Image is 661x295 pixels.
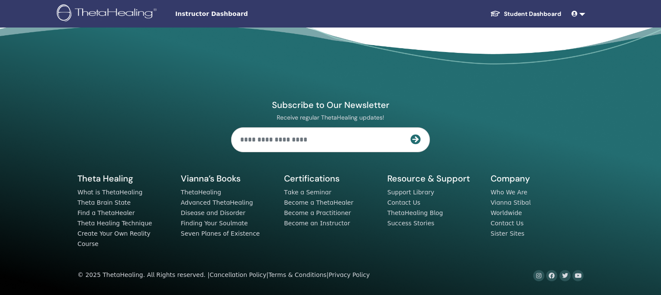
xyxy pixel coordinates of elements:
a: Theta Healing Technique [77,220,152,227]
a: Advanced ThetaHealing [181,199,253,206]
h5: Company [491,173,584,184]
a: Contact Us [387,199,420,206]
h5: Certifications [284,173,377,184]
a: Find a ThetaHealer [77,209,135,216]
a: Student Dashboard [483,6,568,22]
a: ThetaHealing [181,189,221,196]
a: Theta Brain State [77,199,131,206]
a: Finding Your Soulmate [181,220,248,227]
a: Disease and Disorder [181,209,245,216]
h5: Theta Healing [77,173,170,184]
a: Become a Practitioner [284,209,351,216]
a: Contact Us [491,220,524,227]
a: Become a ThetaHealer [284,199,353,206]
a: Who We Are [491,189,527,196]
a: Sister Sites [491,230,525,237]
a: Privacy Policy [329,271,370,278]
img: logo.png [57,4,160,24]
a: Cancellation Policy [210,271,266,278]
a: Support Library [387,189,434,196]
a: Become an Instructor [284,220,350,227]
a: Worldwide [491,209,522,216]
h5: Resource & Support [387,173,480,184]
a: Terms & Conditions [269,271,327,278]
span: Instructor Dashboard [175,9,304,18]
a: Success Stories [387,220,434,227]
div: © 2025 ThetaHealing. All Rights reserved. | | | [77,270,370,280]
a: Create Your Own Reality Course [77,230,151,247]
h5: Vianna’s Books [181,173,274,184]
a: What is ThetaHealing [77,189,142,196]
p: Receive regular ThetaHealing updates! [231,114,430,121]
h4: Subscribe to Our Newsletter [231,99,430,111]
a: ThetaHealing Blog [387,209,443,216]
a: Vianna Stibal [491,199,531,206]
a: Take a Seminar [284,189,331,196]
img: graduation-cap-white.svg [490,10,500,17]
a: Seven Planes of Existence [181,230,260,237]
